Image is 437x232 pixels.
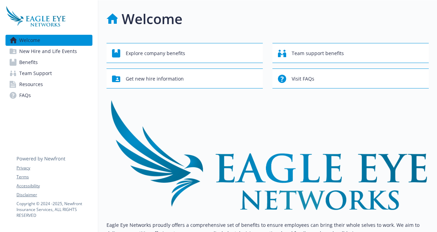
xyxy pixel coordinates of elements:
[16,192,92,198] a: Disclaimer
[272,68,429,88] button: Visit FAQs
[19,46,77,57] span: New Hire and Life Events
[126,72,184,85] span: Get new hire information
[5,79,92,90] a: Resources
[16,183,92,189] a: Accessibility
[292,47,344,60] span: Team support benefits
[5,57,92,68] a: Benefits
[5,46,92,57] a: New Hire and Life Events
[19,90,31,101] span: FAQs
[19,57,38,68] span: Benefits
[19,35,40,46] span: Welcome
[16,201,92,218] p: Copyright © 2024 - 2025 , Newfront Insurance Services, ALL RIGHTS RESERVED
[107,68,263,88] button: Get new hire information
[19,68,52,79] span: Team Support
[16,174,92,180] a: Terms
[107,43,263,63] button: Explore company benefits
[16,165,92,171] a: Privacy
[122,9,182,29] h1: Welcome
[107,99,429,210] img: overview page banner
[5,90,92,101] a: FAQs
[5,68,92,79] a: Team Support
[272,43,429,63] button: Team support benefits
[126,47,185,60] span: Explore company benefits
[292,72,314,85] span: Visit FAQs
[5,35,92,46] a: Welcome
[19,79,43,90] span: Resources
